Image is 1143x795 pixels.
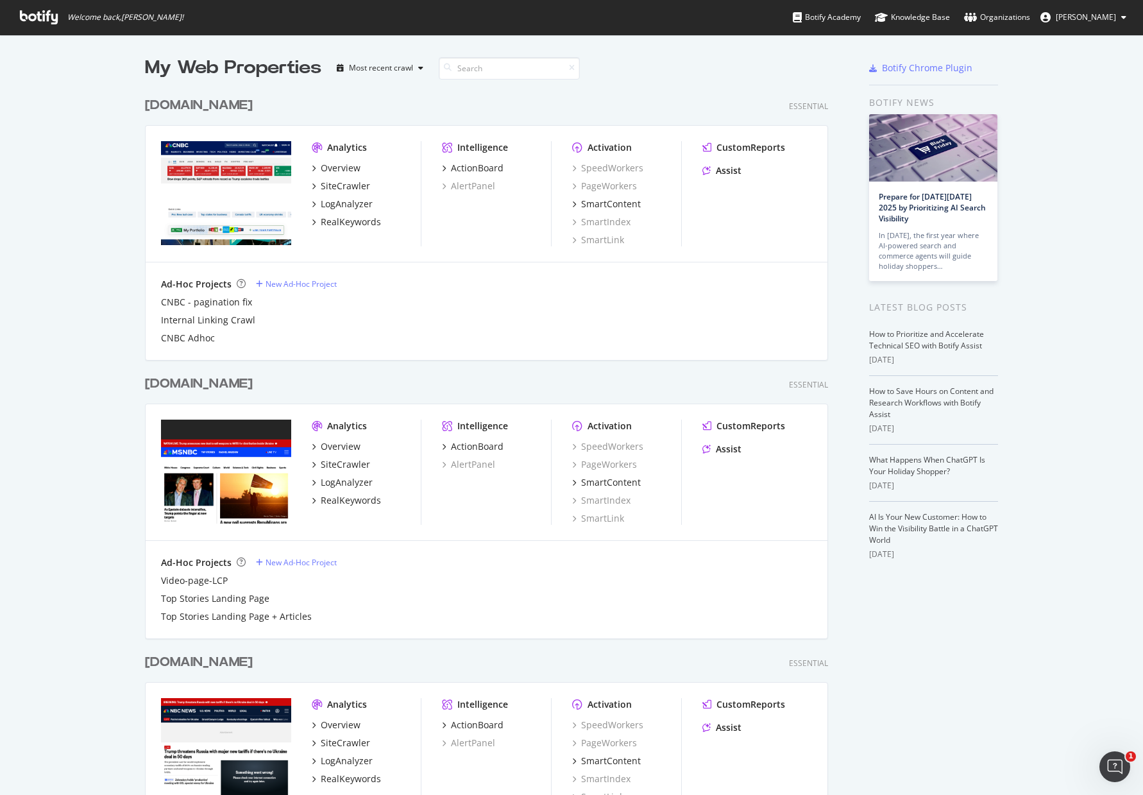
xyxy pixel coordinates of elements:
a: RealKeywords [312,216,381,228]
div: Ad-Hoc Projects [161,556,232,569]
div: RealKeywords [321,216,381,228]
a: SmartContent [572,198,641,210]
div: Overview [321,440,360,453]
a: SiteCrawler [312,180,370,192]
div: Video-page-LCP [161,574,228,587]
a: SpeedWorkers [572,440,643,453]
a: Assist [702,443,741,456]
div: CustomReports [716,698,785,711]
div: Activation [588,698,632,711]
a: SmartIndex [572,216,631,228]
a: What Happens When ChatGPT Is Your Holiday Shopper? [869,454,985,477]
button: Most recent crawl [332,58,428,78]
div: [DOMAIN_NAME] [145,96,253,115]
a: Assist [702,721,741,734]
a: PageWorkers [572,180,637,192]
div: SmartContent [581,198,641,210]
div: Activation [588,420,632,432]
div: My Web Properties [145,55,321,81]
a: ActionBoard [442,719,504,731]
a: LogAnalyzer [312,198,373,210]
div: Top Stories Landing Page [161,592,269,605]
div: Activation [588,141,632,154]
div: Assist [716,721,741,734]
a: SmartIndex [572,773,631,785]
div: Analytics [327,141,367,154]
div: New Ad-Hoc Project [266,278,337,289]
a: AI Is Your New Customer: How to Win the Visibility Battle in a ChatGPT World [869,511,998,545]
div: Intelligence [457,141,508,154]
a: AlertPanel [442,737,495,749]
div: LogAnalyzer [321,476,373,489]
div: Knowledge Base [875,11,950,24]
a: Overview [312,719,360,731]
a: RealKeywords [312,494,381,507]
a: How to Save Hours on Content and Research Workflows with Botify Assist [869,386,994,420]
a: AlertPanel [442,180,495,192]
div: PageWorkers [572,458,637,471]
a: Overview [312,162,360,175]
div: ActionBoard [451,440,504,453]
a: SpeedWorkers [572,162,643,175]
a: [DOMAIN_NAME] [145,653,258,672]
img: msnbc.com [161,420,291,524]
div: Overview [321,719,360,731]
a: SmartLink [572,234,624,246]
a: Prepare for [DATE][DATE] 2025 by Prioritizing AI Search Visibility [879,191,986,224]
div: Intelligence [457,698,508,711]
div: SiteCrawler [321,458,370,471]
div: In [DATE], the first year where AI-powered search and commerce agents will guide holiday shoppers… [879,230,988,271]
div: Latest Blog Posts [869,300,998,314]
div: Botify Academy [793,11,861,24]
a: PageWorkers [572,737,637,749]
div: Essential [789,101,828,112]
a: ActionBoard [442,162,504,175]
button: [PERSON_NAME] [1030,7,1137,28]
div: [DOMAIN_NAME] [145,375,253,393]
img: cnbc.com [161,141,291,245]
a: CustomReports [702,420,785,432]
div: SmartContent [581,755,641,767]
div: Botify Chrome Plugin [882,62,972,74]
a: New Ad-Hoc Project [256,557,337,568]
a: Overview [312,440,360,453]
div: Overview [321,162,360,175]
a: AlertPanel [442,458,495,471]
a: Botify Chrome Plugin [869,62,972,74]
a: Assist [702,164,741,177]
a: SmartContent [572,755,641,767]
input: Search [439,57,580,80]
div: Analytics [327,698,367,711]
a: ActionBoard [442,440,504,453]
div: Assist [716,164,741,177]
img: Prepare for Black Friday 2025 by Prioritizing AI Search Visibility [869,114,997,182]
div: Intelligence [457,420,508,432]
a: [DOMAIN_NAME] [145,375,258,393]
div: Assist [716,443,741,456]
a: SmartContent [572,476,641,489]
a: Top Stories Landing Page + Articles [161,610,312,623]
div: Organizations [964,11,1030,24]
div: RealKeywords [321,494,381,507]
a: RealKeywords [312,773,381,785]
div: CustomReports [716,141,785,154]
a: How to Prioritize and Accelerate Technical SEO with Botify Assist [869,329,984,351]
span: 1 [1126,751,1136,762]
div: Essential [789,379,828,390]
a: [DOMAIN_NAME] [145,96,258,115]
span: Ryan Sammy [1056,12,1116,22]
a: SmartLink [572,512,624,525]
iframe: Intercom live chat [1099,751,1130,782]
div: Essential [789,658,828,669]
div: Internal Linking Crawl [161,314,255,327]
div: CustomReports [716,420,785,432]
a: SiteCrawler [312,458,370,471]
div: New Ad-Hoc Project [266,557,337,568]
div: [DOMAIN_NAME] [145,653,253,672]
a: SmartIndex [572,494,631,507]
